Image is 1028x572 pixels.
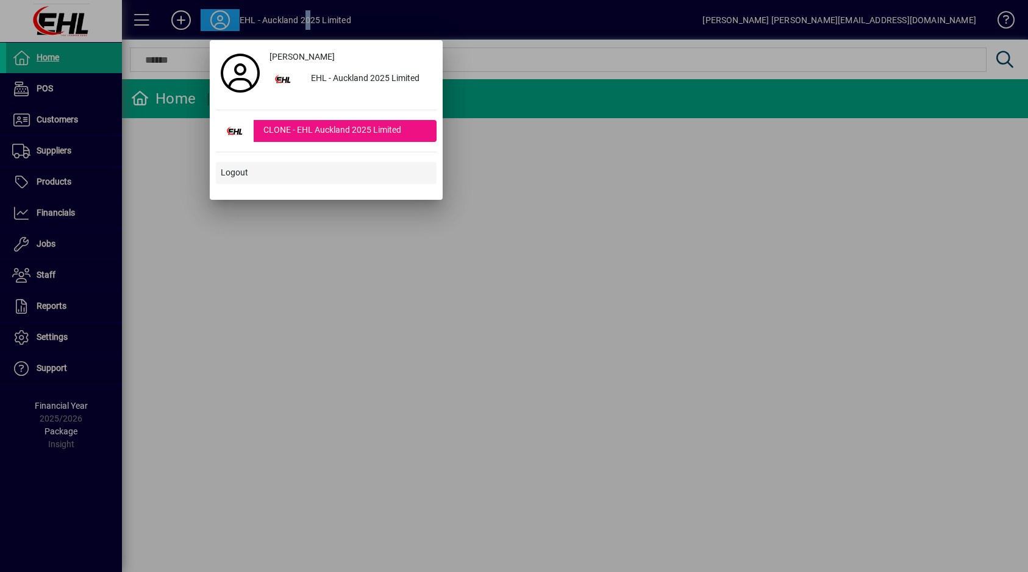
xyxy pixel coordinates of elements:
span: [PERSON_NAME] [269,51,335,63]
button: CLONE - EHL Auckland 2025 Limited [216,120,437,142]
a: [PERSON_NAME] [265,46,437,68]
a: Profile [216,62,265,84]
div: CLONE - EHL Auckland 2025 Limited [254,120,437,142]
span: Logout [221,166,248,179]
button: Logout [216,162,437,184]
button: EHL - Auckland 2025 Limited [265,68,437,90]
div: EHL - Auckland 2025 Limited [301,68,437,90]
